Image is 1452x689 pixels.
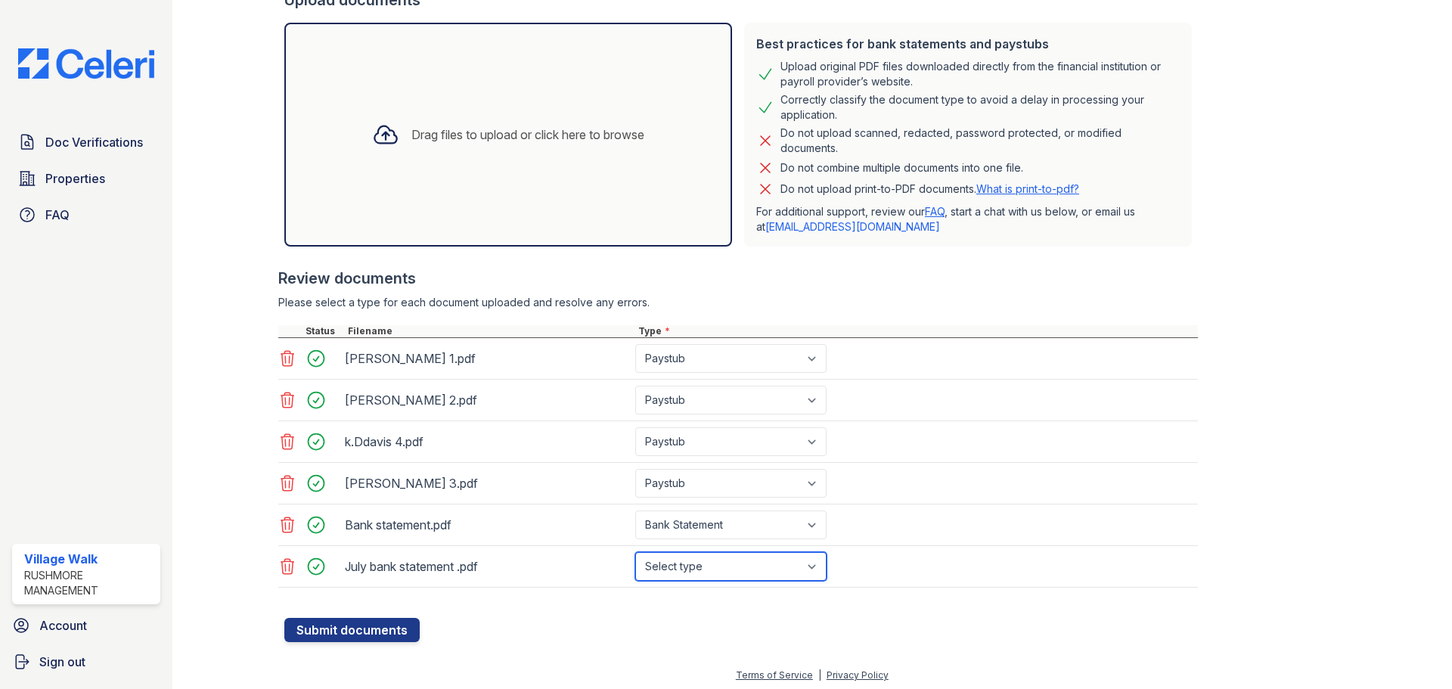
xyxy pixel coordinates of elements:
a: [EMAIL_ADDRESS][DOMAIN_NAME] [765,220,940,233]
div: [PERSON_NAME] 3.pdf [345,471,629,495]
div: Do not combine multiple documents into one file. [780,159,1023,177]
div: Upload original PDF files downloaded directly from the financial institution or payroll provider’... [780,59,1180,89]
span: FAQ [45,206,70,224]
div: Bank statement.pdf [345,513,629,537]
div: k.Ddavis 4.pdf [345,430,629,454]
p: Do not upload print-to-PDF documents. [780,182,1079,197]
span: Account [39,616,87,635]
div: Village Walk [24,550,154,568]
a: Sign out [6,647,166,677]
div: Do not upload scanned, redacted, password protected, or modified documents. [780,126,1180,156]
a: Doc Verifications [12,127,160,157]
a: Terms of Service [736,669,813,681]
a: FAQ [12,200,160,230]
div: Please select a type for each document uploaded and resolve any errors. [278,295,1198,310]
a: Properties [12,163,160,194]
a: FAQ [925,205,945,218]
div: Correctly classify the document type to avoid a delay in processing your application. [780,92,1180,123]
a: What is print-to-pdf? [976,182,1079,195]
div: Drag files to upload or click here to browse [411,126,644,144]
span: Sign out [39,653,85,671]
div: Rushmore Management [24,568,154,598]
div: Best practices for bank statements and paystubs [756,35,1180,53]
a: Privacy Policy [827,669,889,681]
a: Account [6,610,166,641]
p: For additional support, review our , start a chat with us below, or email us at [756,204,1180,234]
span: Properties [45,169,105,188]
div: Type [635,325,1198,337]
div: [PERSON_NAME] 1.pdf [345,346,629,371]
div: July bank statement .pdf [345,554,629,579]
div: Filename [345,325,635,337]
span: Doc Verifications [45,133,143,151]
div: Status [302,325,345,337]
button: Submit documents [284,618,420,642]
div: Review documents [278,268,1198,289]
img: CE_Logo_Blue-a8612792a0a2168367f1c8372b55b34899dd931a85d93a1a3d3e32e68fde9ad4.png [6,48,166,79]
div: [PERSON_NAME] 2.pdf [345,388,629,412]
div: | [818,669,821,681]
